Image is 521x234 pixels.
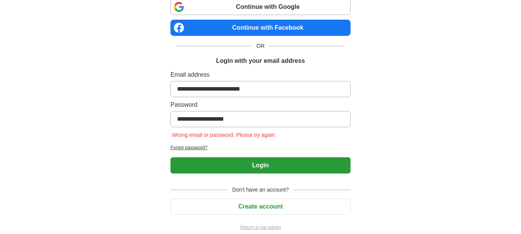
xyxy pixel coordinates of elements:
[216,56,305,66] h1: Login with your email address
[170,20,351,36] a: Continue with Facebook
[170,132,278,138] span: Wrong email or password. Please try again.
[170,157,351,173] button: Login
[170,100,351,109] label: Password
[252,42,269,50] span: OR
[170,144,351,151] a: Forgot password?
[170,70,351,79] label: Email address
[170,199,351,215] button: Create account
[228,186,293,194] span: Don't have an account?
[170,224,351,231] a: Return to job advert
[170,203,351,210] a: Create account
